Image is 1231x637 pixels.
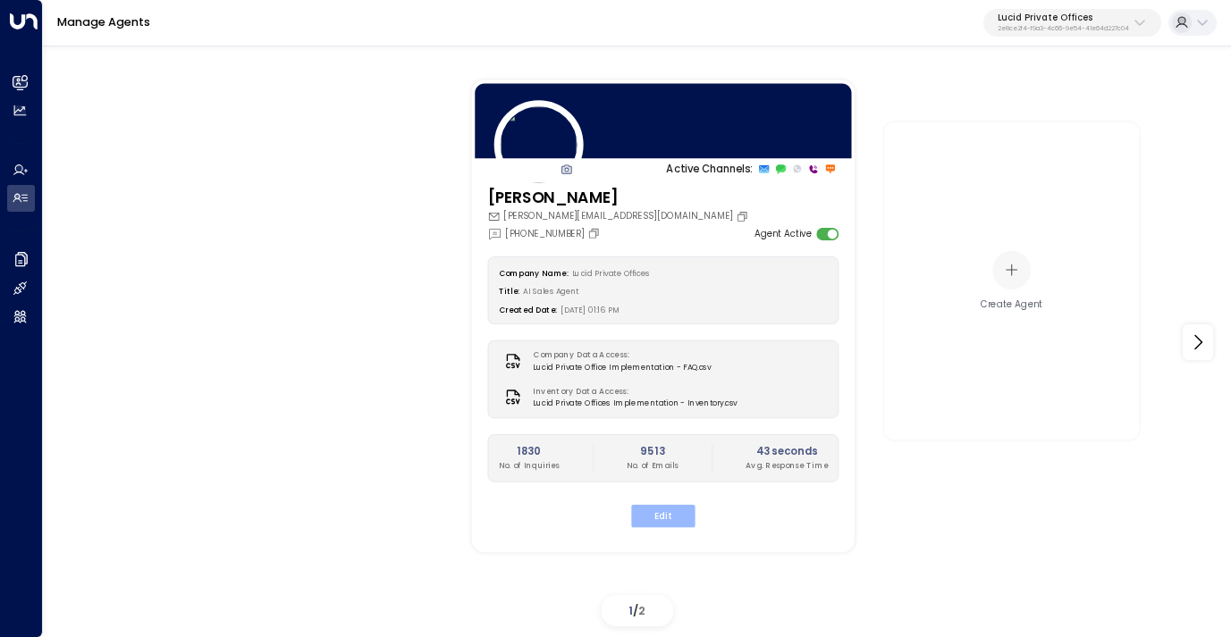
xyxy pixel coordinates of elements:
[488,187,752,210] h3: [PERSON_NAME]
[57,14,150,29] a: Manage Agents
[494,100,584,189] img: 17_headshot.jpg
[499,444,560,459] h2: 1830
[533,398,737,409] span: Lucid Private Offices Implementation - Inventory.csv
[499,286,519,297] label: Title:
[638,603,645,618] span: 2
[998,25,1129,32] p: 2e8ce2f4-f9a3-4c66-9e54-41e64d227c04
[533,350,704,362] label: Company Data Access:
[746,459,828,471] p: Avg. Response Time
[631,504,695,527] button: Edit
[488,226,603,240] div: [PHONE_NUMBER]
[755,227,812,240] label: Agent Active
[981,298,1043,311] div: Create Agent
[572,268,650,279] span: Lucid Private Offices
[499,304,557,314] label: Created Date:
[602,595,673,626] div: /
[666,161,752,176] p: Active Channels:
[499,268,569,279] label: Company Name:
[488,210,752,223] div: [PERSON_NAME][EMAIL_ADDRESS][DOMAIN_NAME]
[499,459,560,471] p: No. of Inquiries
[628,603,633,618] span: 1
[627,444,679,459] h2: 9513
[523,286,578,297] span: AI Sales Agent
[998,13,1129,23] p: Lucid Private Offices
[561,304,620,314] span: [DATE] 01:16 PM
[587,227,603,239] button: Copy
[736,210,752,222] button: Copy
[983,9,1161,38] button: Lucid Private Offices2e8ce2f4-f9a3-4c66-9e54-41e64d227c04
[627,459,679,471] p: No. of Emails
[533,386,730,398] label: Inventory Data Access:
[746,444,828,459] h2: 43 seconds
[533,362,711,373] span: Lucid Private Office Implementation - FAQ.csv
